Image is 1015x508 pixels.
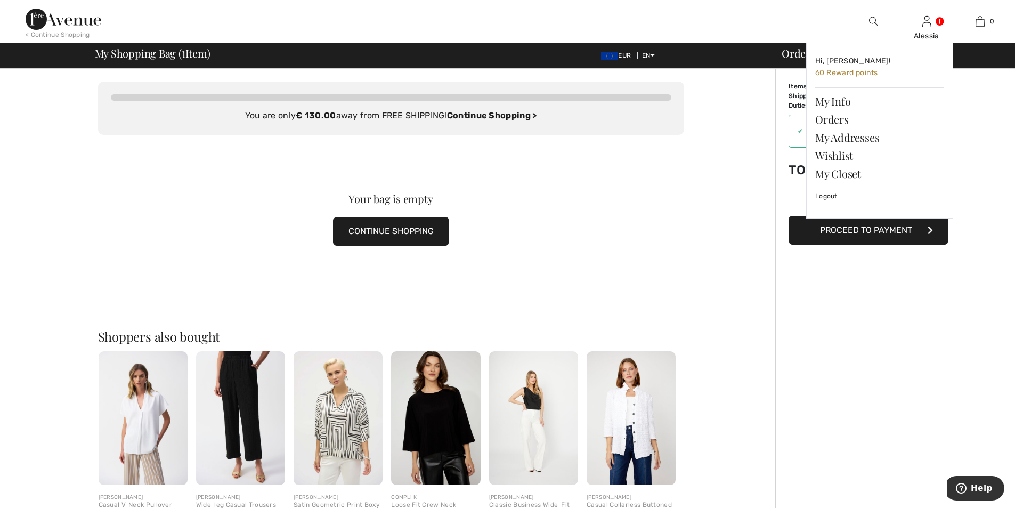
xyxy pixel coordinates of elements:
a: Sign In [922,16,931,26]
div: Order Summary [769,48,1009,59]
div: [PERSON_NAME] [587,494,676,502]
a: Wishlist [815,147,944,165]
div: [PERSON_NAME] [99,494,188,502]
img: search the website [869,15,878,28]
strong: € 130.00 [296,110,336,120]
img: Euro [601,52,618,60]
a: Orders [815,110,944,128]
iframe: PayPal [789,188,948,212]
a: My Addresses [815,128,944,147]
a: My Closet [815,165,944,183]
span: EN [642,52,655,59]
iframe: Opens a widget where you can find more information [947,476,1004,503]
a: Continue Shopping > [447,110,537,120]
button: CONTINUE SHOPPING [333,217,449,246]
td: Items ( ) [789,82,868,91]
a: 0 [954,15,1006,28]
span: 0 [990,17,994,26]
h2: Shoppers also bought [98,330,684,343]
div: [PERSON_NAME] [196,494,285,502]
td: Total [789,152,868,188]
span: 60 Reward points [815,68,878,77]
img: Wide-leg Casual Trousers Style 251227 [196,351,285,485]
a: Hi, [PERSON_NAME]! 60 Reward points [815,52,944,83]
div: You are only away from FREE SHIPPING! [111,109,671,122]
a: Logout [815,183,944,209]
img: Satin Geometric Print Boxy Top Style 252060 [294,351,383,485]
div: [PERSON_NAME] [489,494,578,502]
td: Shipping [789,91,868,101]
div: ✔ [789,126,803,136]
div: Alessia [900,30,953,42]
img: My Info [922,15,931,28]
td: Duties & Taxes [789,101,868,110]
span: My Shopping Bag ( Item) [95,48,210,59]
img: My Bag [976,15,985,28]
button: Proceed to Payment [789,216,948,245]
span: 1 [182,45,185,59]
div: [PERSON_NAME] [294,494,383,502]
img: Loose Fit Crew Neck Pullover Style 34034 [391,351,480,485]
div: COMPLI K [391,494,480,502]
img: Classic Business Wide-Fit Trousers Style 243118 [489,351,578,485]
span: EUR [601,52,635,59]
span: Hi, [PERSON_NAME]! [815,57,890,66]
div: Your bag is empty [127,193,655,204]
a: My Info [815,92,944,110]
div: < Continue Shopping [26,30,90,39]
img: 1ère Avenue [26,9,101,30]
img: Casual Collarless Buttoned Shirt Style 256837U [587,351,676,485]
img: Casual V-Neck Pullover Style 251087 [99,351,188,485]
